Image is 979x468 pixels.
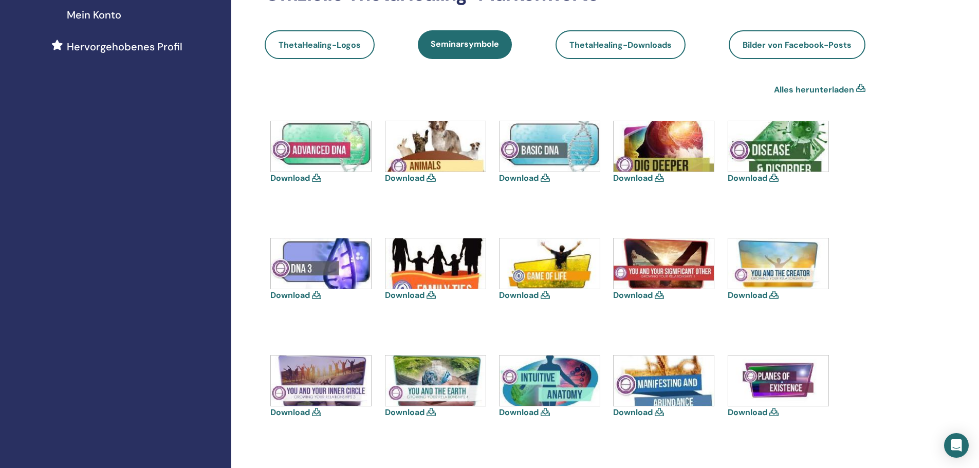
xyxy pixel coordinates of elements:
a: Download [613,173,653,183]
span: Seminarsymbole [431,39,499,49]
a: Seminarsymbole [418,30,512,59]
a: Download [270,173,310,183]
img: growing-your-relationship-4-you-and-the-earth.jpg [385,355,486,406]
img: growing-your-relationship-2-you-and-the-creator.jpg [728,238,828,289]
a: ThetaHealing-Logos [265,30,375,59]
a: ThetaHealing-Downloads [556,30,686,59]
img: manifesting.jpg [614,355,714,406]
a: Download [728,290,767,301]
a: Download [270,290,310,301]
a: Bilder von Facebook-Posts [729,30,865,59]
img: disease-and-disorder.jpg [728,121,828,172]
a: Download [499,407,539,418]
a: Download [499,173,539,183]
a: Download [613,290,653,301]
a: Alles herunterladen [774,84,854,96]
img: planes.jpg [728,355,828,406]
a: Download [728,407,767,418]
a: Download [728,173,767,183]
img: growing-your-relationship-1-you-and-your-significant-others.jpg [614,238,714,289]
a: Download [385,407,424,418]
a: Download [385,290,424,301]
img: basic.jpg [500,121,600,172]
img: growing-your-relationship-3-you-and-your-inner-circle.jpg [271,355,371,406]
span: ThetaHealing-Logos [279,40,361,50]
span: Mein Konto [67,7,121,23]
img: intuitive-anatomy.jpg [500,355,600,406]
img: family-ties.jpg [385,238,486,289]
img: animal.jpg [385,121,486,172]
span: Bilder von Facebook-Posts [743,40,852,50]
a: Download [613,407,653,418]
img: game.jpg [500,238,600,289]
a: Download [385,173,424,183]
img: advanced.jpg [271,121,371,172]
img: dna-3.jpg [271,238,371,289]
span: ThetaHealing-Downloads [569,40,672,50]
span: Hervorgehobenes Profil [67,39,182,54]
a: Download [270,407,310,418]
div: Open Intercom Messenger [944,433,969,458]
a: Download [499,290,539,301]
img: dig-deeper.jpg [614,121,714,172]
